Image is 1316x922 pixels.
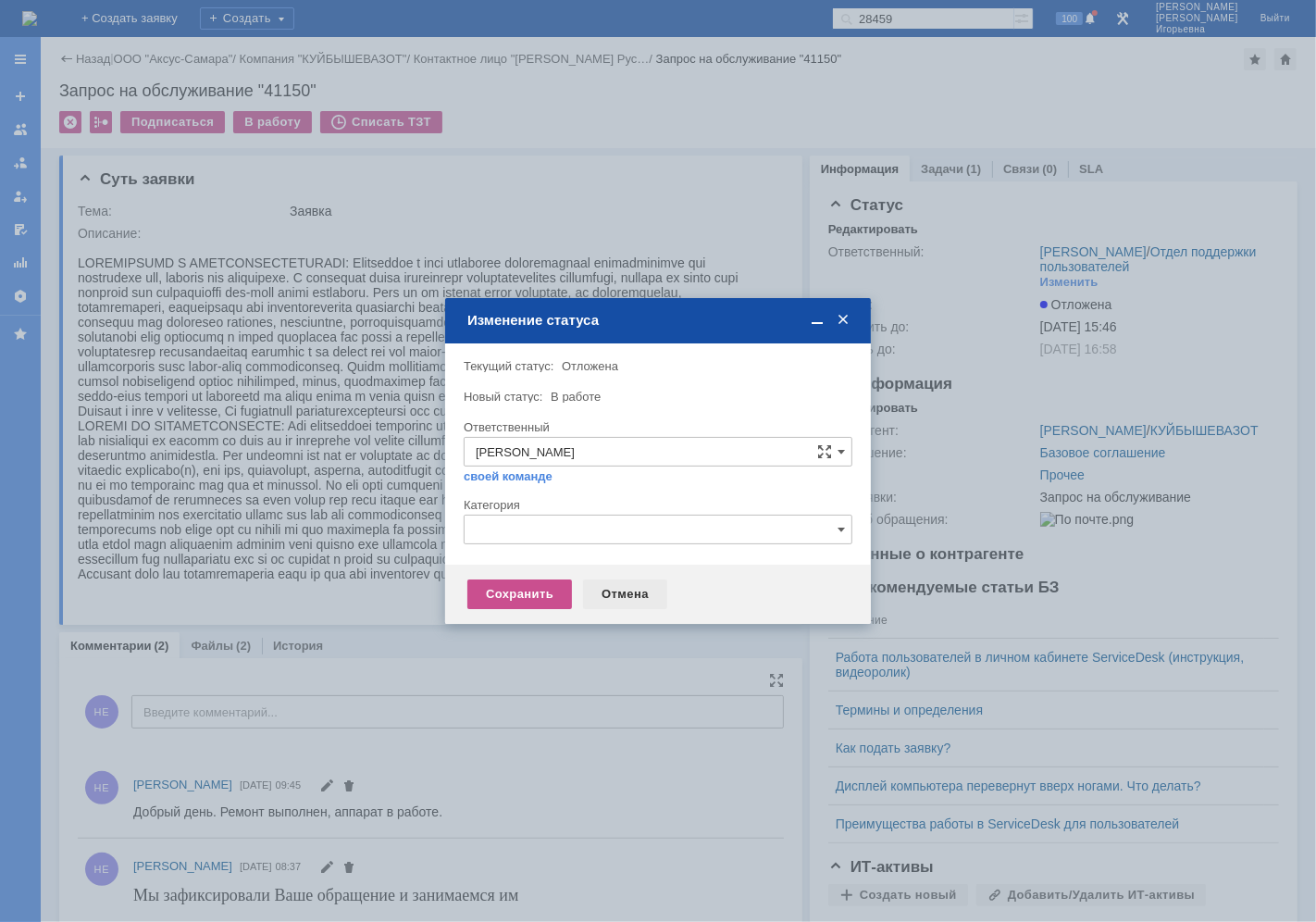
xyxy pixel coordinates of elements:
a: своей команде [464,469,552,484]
label: Новый статус: [464,390,543,404]
span: Свернуть (Ctrl + M) [808,312,826,329]
div: Категория [464,499,849,511]
span: Отложена [562,359,618,373]
span: Сложная форма [817,444,832,459]
span: В работе [551,390,601,404]
div: Ответственный [464,421,849,433]
label: Текущий статус: [464,359,553,373]
span: Закрыть [834,312,852,329]
div: Изменение статуса [467,312,852,329]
